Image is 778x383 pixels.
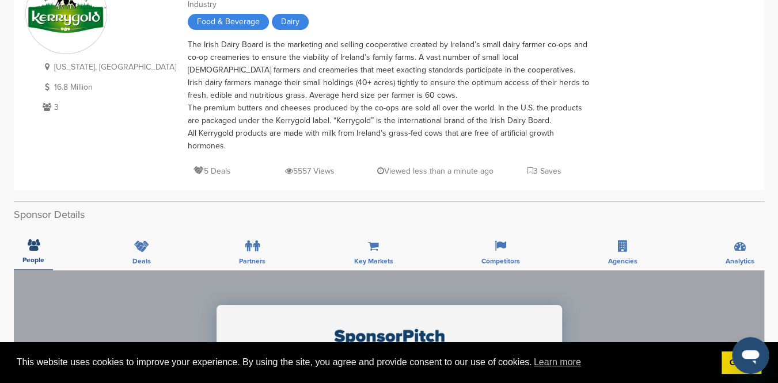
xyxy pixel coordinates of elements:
a: learn more about cookies [532,354,583,371]
span: Analytics [726,258,754,265]
span: Agencies [608,258,637,265]
div: The Irish Dairy Board is the marketing and selling cooperative created by Ireland’s small dairy f... [188,39,591,152]
p: 3 [40,100,176,114]
h2: Sponsor Details [14,207,764,223]
p: 5 Deals [193,164,231,178]
p: 5557 Views [285,164,335,178]
span: Deals [132,258,151,265]
p: 16.8 Million [40,80,176,94]
iframe: Button to launch messaging window [732,337,769,374]
p: [US_STATE], [GEOGRAPHIC_DATA] [40,60,176,74]
p: 3 Saves [527,164,561,178]
a: dismiss cookie message [722,351,761,374]
p: Viewed less than a minute ago [377,164,494,178]
span: Key Markets [354,258,393,265]
span: Competitors [481,258,520,265]
span: Food & Beverage [188,14,269,30]
span: People [22,256,44,263]
span: This website uses cookies to improve your experience. By using the site, you agree and provide co... [17,354,712,371]
span: Partners [239,258,265,265]
span: Dairy [272,14,309,30]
